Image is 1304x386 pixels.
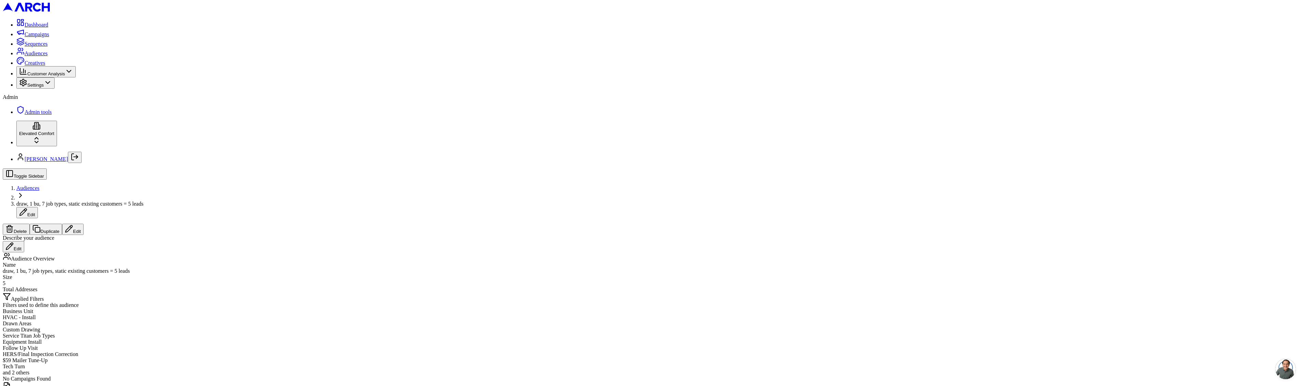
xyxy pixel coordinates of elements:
div: No Campaigns Found [3,376,1301,382]
div: 5 [3,280,1301,286]
span: Business Unit [3,308,33,314]
div: Total Addresses [3,286,1301,293]
span: Edit [14,246,21,251]
a: Audiences [16,50,48,56]
a: Creatives [16,60,45,66]
div: $59 Mailer Tune-Up [3,357,1301,363]
div: Size [3,274,1301,280]
span: Campaigns [25,31,49,37]
div: Equipment Install [3,339,1301,345]
span: Describe your audience [3,235,54,241]
button: Settings [16,77,55,89]
div: draw, 1 bu, 7 job types, static existing customers = 5 leads [3,268,1301,274]
span: Customer Analysis [27,71,65,76]
div: Tech Turn [3,363,1301,370]
div: Admin [3,94,1301,100]
a: [PERSON_NAME] [25,156,68,162]
nav: breadcrumb [3,185,1301,218]
div: Applied Filters [3,293,1301,302]
span: Dashboard [25,22,48,28]
button: Edit [62,224,84,235]
button: Duplicate [30,224,62,235]
div: Audience Overview [3,252,1301,262]
span: Service Titan Job Types [3,333,55,339]
div: Name [3,262,1301,268]
a: Open chat [1275,359,1296,379]
button: Log out [68,152,82,163]
a: Audiences [16,185,40,191]
span: Drawn Areas [3,321,31,326]
button: Elevated Comfort [16,121,57,146]
a: Campaigns [16,31,49,37]
button: Edit [3,241,24,252]
span: Elevated Comfort [19,131,54,136]
span: Audiences [25,50,48,56]
button: Toggle Sidebar [3,168,47,180]
button: Customer Analysis [16,66,76,77]
div: HVAC - Install [3,314,1301,321]
span: Admin tools [25,109,52,115]
span: Toggle Sidebar [14,174,44,179]
span: Settings [27,83,44,88]
a: Dashboard [16,22,48,28]
div: Filters used to define this audience [3,302,1301,308]
div: Follow Up Visit [3,345,1301,351]
button: Delete [3,224,30,235]
div: and 2 others [3,370,1301,376]
div: Custom Drawing [3,327,1301,333]
a: Admin tools [16,109,52,115]
button: Edit [16,207,38,218]
span: draw, 1 bu, 7 job types, static existing customers = 5 leads [16,201,143,207]
div: HERS/Final Inspection Correction [3,351,1301,357]
span: Sequences [25,41,48,47]
a: Sequences [16,41,48,47]
span: Edit [27,212,35,217]
span: Creatives [25,60,45,66]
